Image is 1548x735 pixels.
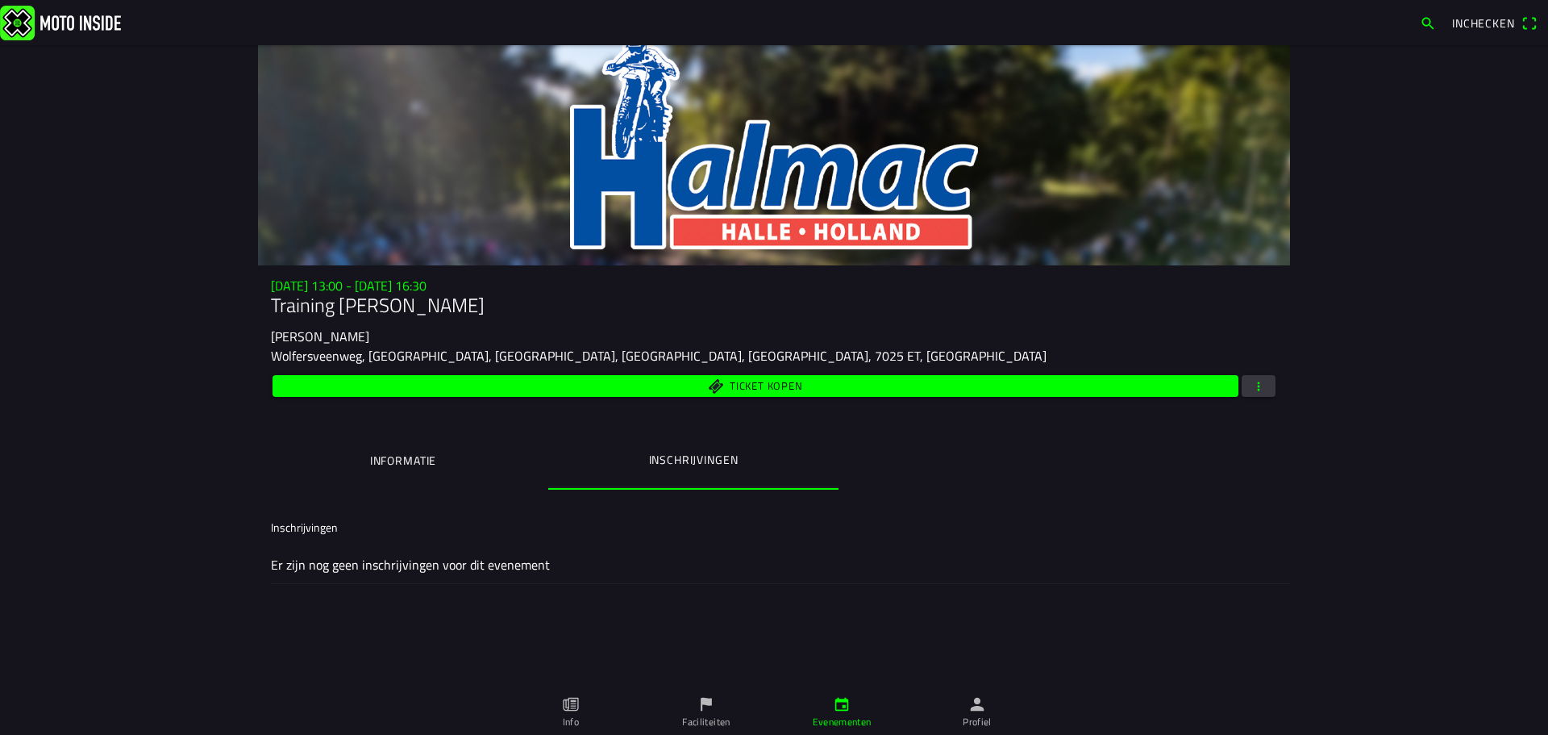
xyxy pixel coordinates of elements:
span: Ticket kopen [730,381,802,391]
ion-icon: flag [697,695,715,713]
ion-label: Er zijn nog geen inschrijvingen voor dit evenement [271,555,1277,574]
span: Inchecken [1452,15,1515,31]
ion-label: Info [563,715,579,729]
ion-label: Profiel [963,715,992,729]
ion-label: Informatie [370,452,436,470]
h1: Training [PERSON_NAME] [271,294,1277,317]
ion-icon: paper [562,695,580,713]
h3: [DATE] 13:00 - [DATE] 16:30 [271,278,1277,294]
ion-label: Evenementen [813,715,872,729]
ion-label: Inschrijvingen [271,519,338,536]
ion-icon: person [968,695,986,713]
ion-text: [PERSON_NAME] [271,327,369,346]
ion-text: Wolfersveenweg, [GEOGRAPHIC_DATA], [GEOGRAPHIC_DATA], [GEOGRAPHIC_DATA], [GEOGRAPHIC_DATA], 7025 ... [271,346,1047,365]
a: search [1412,9,1444,36]
ion-label: Inschrijvingen [649,451,739,469]
a: Incheckenqr scanner [1444,9,1545,36]
ion-label: Faciliteiten [682,715,730,729]
ion-icon: calendar [833,695,851,713]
